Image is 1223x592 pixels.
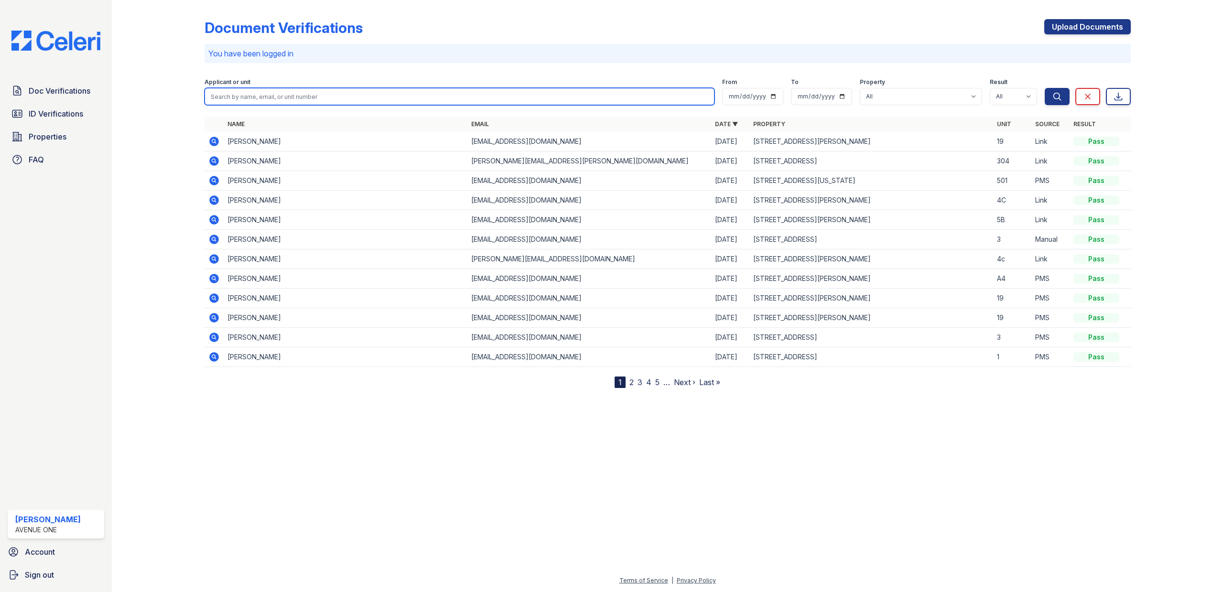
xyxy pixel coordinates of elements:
td: [PERSON_NAME] [224,269,467,289]
a: Unit [997,120,1011,128]
td: [PERSON_NAME] [224,249,467,269]
a: Email [471,120,489,128]
td: [STREET_ADDRESS] [749,328,993,347]
div: Pass [1073,333,1119,342]
td: [PERSON_NAME][EMAIL_ADDRESS][DOMAIN_NAME] [467,249,711,269]
a: Sign out [4,565,108,584]
td: [PERSON_NAME] [224,151,467,171]
div: Pass [1073,293,1119,303]
td: [STREET_ADDRESS][PERSON_NAME] [749,191,993,210]
td: [EMAIL_ADDRESS][DOMAIN_NAME] [467,289,711,308]
td: 3 [993,230,1031,249]
td: [STREET_ADDRESS][US_STATE] [749,171,993,191]
td: PMS [1031,328,1070,347]
div: Pass [1073,313,1119,323]
td: [DATE] [711,171,749,191]
div: Pass [1073,352,1119,362]
a: Property [753,120,785,128]
td: [EMAIL_ADDRESS][DOMAIN_NAME] [467,132,711,151]
span: … [663,377,670,388]
td: [PERSON_NAME] [224,230,467,249]
a: Privacy Policy [677,577,716,584]
div: Pass [1073,254,1119,264]
td: [DATE] [711,230,749,249]
a: Next › [674,377,695,387]
td: [DATE] [711,191,749,210]
a: Source [1035,120,1060,128]
div: Pass [1073,274,1119,283]
td: 304 [993,151,1031,171]
td: [DATE] [711,289,749,308]
td: [STREET_ADDRESS][PERSON_NAME] [749,132,993,151]
td: [EMAIL_ADDRESS][DOMAIN_NAME] [467,210,711,230]
td: PMS [1031,347,1070,367]
a: 5 [655,377,660,387]
div: 1 [615,377,626,388]
td: PMS [1031,171,1070,191]
div: Avenue One [15,525,81,535]
td: [EMAIL_ADDRESS][DOMAIN_NAME] [467,269,711,289]
td: Link [1031,210,1070,230]
td: [STREET_ADDRESS] [749,230,993,249]
td: PMS [1031,269,1070,289]
a: 4 [646,377,651,387]
td: [EMAIL_ADDRESS][DOMAIN_NAME] [467,191,711,210]
div: Pass [1073,235,1119,244]
td: [PERSON_NAME] [224,210,467,230]
td: [DATE] [711,347,749,367]
a: Properties [8,127,104,146]
td: [DATE] [711,132,749,151]
label: Property [860,78,885,86]
td: [PERSON_NAME][EMAIL_ADDRESS][PERSON_NAME][DOMAIN_NAME] [467,151,711,171]
td: [DATE] [711,269,749,289]
td: [PERSON_NAME] [224,132,467,151]
td: PMS [1031,289,1070,308]
td: [STREET_ADDRESS][PERSON_NAME] [749,210,993,230]
div: | [671,577,673,584]
td: [PERSON_NAME] [224,328,467,347]
td: 19 [993,132,1031,151]
td: 19 [993,289,1031,308]
td: [DATE] [711,210,749,230]
td: 19 [993,308,1031,328]
td: [STREET_ADDRESS][PERSON_NAME] [749,289,993,308]
a: Upload Documents [1044,19,1131,34]
td: [PERSON_NAME] [224,347,467,367]
label: To [791,78,799,86]
div: Pass [1073,137,1119,146]
td: 501 [993,171,1031,191]
div: Pass [1073,176,1119,185]
td: 4C [993,191,1031,210]
span: Doc Verifications [29,85,90,97]
td: [EMAIL_ADDRESS][DOMAIN_NAME] [467,347,711,367]
td: [STREET_ADDRESS] [749,347,993,367]
td: [PERSON_NAME] [224,308,467,328]
td: [STREET_ADDRESS] [749,151,993,171]
td: [STREET_ADDRESS][PERSON_NAME] [749,308,993,328]
span: Properties [29,131,66,142]
div: Pass [1073,215,1119,225]
a: Date ▼ [715,120,738,128]
td: 5B [993,210,1031,230]
span: Sign out [25,569,54,581]
input: Search by name, email, or unit number [205,88,714,105]
td: [PERSON_NAME] [224,171,467,191]
a: Result [1073,120,1096,128]
td: [DATE] [711,151,749,171]
span: ID Verifications [29,108,83,119]
a: ID Verifications [8,104,104,123]
div: Pass [1073,156,1119,166]
a: 2 [629,377,634,387]
td: [DATE] [711,308,749,328]
span: FAQ [29,154,44,165]
td: [STREET_ADDRESS][PERSON_NAME] [749,249,993,269]
td: [STREET_ADDRESS][PERSON_NAME] [749,269,993,289]
a: Doc Verifications [8,81,104,100]
a: 3 [638,377,642,387]
td: [EMAIL_ADDRESS][DOMAIN_NAME] [467,308,711,328]
td: Manual [1031,230,1070,249]
td: [EMAIL_ADDRESS][DOMAIN_NAME] [467,230,711,249]
a: Last » [699,377,720,387]
div: Document Verifications [205,19,363,36]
